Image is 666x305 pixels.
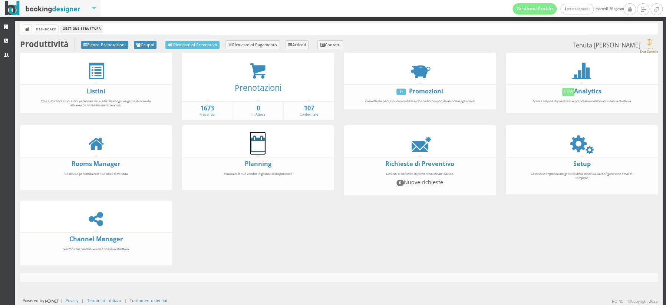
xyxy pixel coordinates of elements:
[363,179,477,186] h4: Nuove richieste
[385,160,454,168] a: Richieste di Preventivo
[560,4,593,14] a: [PERSON_NAME]
[66,298,78,303] a: Privacy
[182,104,233,113] strong: 1673
[284,104,334,113] strong: 107
[81,41,128,49] a: Elenco Prenotazioni
[61,25,102,33] li: Gestione Struttura
[225,40,280,49] a: Richieste di Pagamento
[198,168,318,188] div: Visualizza le tue vendite e gestisci la disponibilità
[182,104,233,117] a: 1673Preventivi
[317,40,343,49] a: Contatti
[23,298,62,304] div: Powered by |
[286,40,309,49] a: Articoli
[640,39,657,53] img: c17ce5f8a98d11e9805da647fc135771.png
[36,243,156,263] div: Sincronizza i canali di vendita della tua struttura
[572,39,657,53] small: Tenuta [PERSON_NAME]
[36,168,156,188] div: Gestisci e personalizza le tue unità di vendita
[233,104,283,113] strong: 0
[396,89,406,95] div: 0
[284,104,334,117] a: 107Confermate
[34,25,58,33] a: Dashboard
[36,96,156,111] div: Crea e modifica i tuoi listini personalizzati e adattali ad ogni esigenza del cliente attraverso ...
[44,298,60,304] img: ionet_small_logo.png
[5,1,80,16] img: BookingDesigner.com
[360,96,480,107] div: Crea offerte per i tuoi clienti utilizzando i codici coupon da associare agli sconti
[87,87,105,95] a: Listini
[562,88,574,96] div: New
[20,39,69,49] b: Produttività
[409,87,443,95] a: Promozioni
[573,160,590,168] a: Setup
[69,235,123,243] a: Channel Manager
[233,104,283,117] a: 0In Attesa
[130,298,169,303] a: Trattamento dei dati
[87,298,121,303] a: Termini di utilizzo
[72,160,120,168] a: Rooms Manager
[244,160,271,168] a: Planning
[512,3,557,14] a: Gestione Profilo
[234,82,281,93] a: Prenotazioni
[512,3,623,14] span: martedì, 26 agosto
[522,168,642,192] div: Gestisci le impostazioni generali della struttura, la configurazione email e i template
[82,298,84,303] div: |
[360,168,480,193] div: Gestisci le richieste di preventivo inviate dal sito
[134,41,157,49] a: Gruppi
[562,87,601,95] a: NewAnalytics
[165,41,220,49] a: Richieste di Preventivo
[124,298,126,303] div: |
[396,180,404,186] span: 0
[522,96,642,111] div: Scarica i report di preventivi e prenotazioni elaborati sulla tua struttura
